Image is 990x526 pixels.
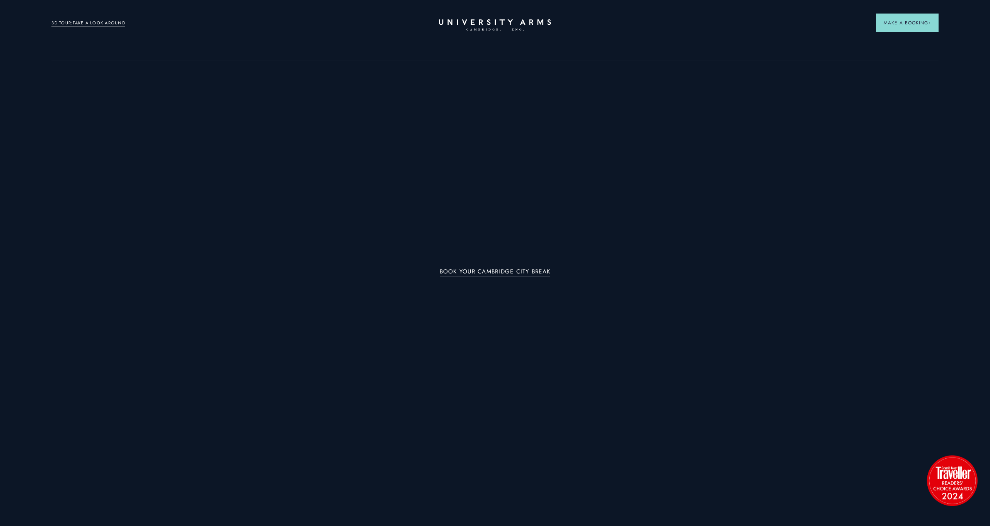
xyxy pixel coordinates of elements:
[876,14,939,32] button: Make a BookingArrow icon
[928,22,931,24] img: Arrow icon
[884,19,931,26] span: Make a Booking
[440,268,551,277] a: BOOK YOUR CAMBRIDGE CITY BREAK
[923,451,981,509] img: image-2524eff8f0c5d55edbf694693304c4387916dea5-1501x1501-png
[51,20,125,27] a: 3D TOUR:TAKE A LOOK AROUND
[439,19,551,31] a: Home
